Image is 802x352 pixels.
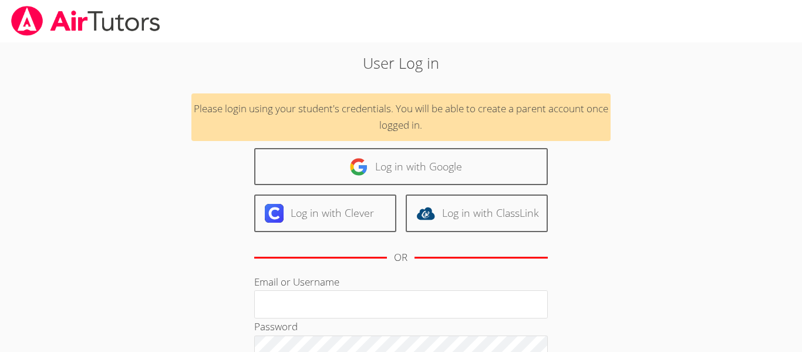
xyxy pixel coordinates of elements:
img: clever-logo-6eab21bc6e7a338710f1a6ff85c0baf02591cd810cc4098c63d3a4b26e2feb20.svg [265,204,284,223]
a: Log in with Clever [254,195,396,232]
a: Log in with Google [254,148,548,185]
label: Email or Username [254,275,339,289]
img: google-logo-50288ca7cdecda66e5e0955fdab243c47b7ad437acaf1139b6f446037453330a.svg [349,157,368,176]
div: Please login using your student's credentials. You will be able to create a parent account once l... [191,93,611,142]
img: airtutors_banner-c4298cdbf04f3fff15de1276eac7730deb9818008684d7c2e4769d2f7ddbe033.png [10,6,161,36]
label: Password [254,320,298,333]
div: OR [394,249,407,266]
a: Log in with ClassLink [406,195,548,232]
h2: User Log in [184,52,618,74]
img: classlink-logo-d6bb404cc1216ec64c9a2012d9dc4662098be43eaf13dc465df04b49fa7ab582.svg [416,204,435,223]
